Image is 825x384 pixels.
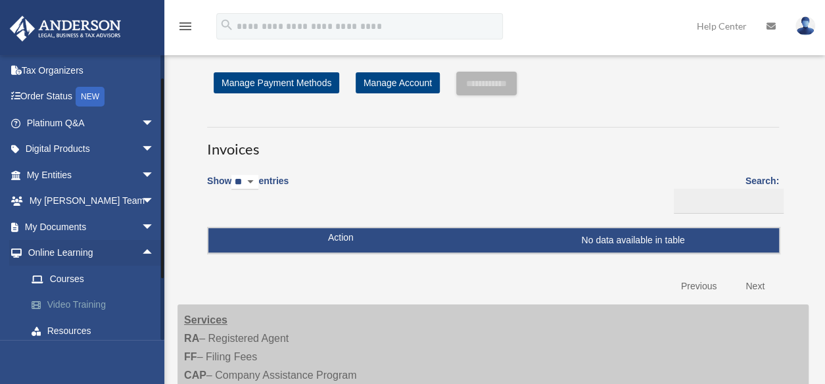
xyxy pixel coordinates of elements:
a: Manage Payment Methods [214,72,339,93]
span: arrow_drop_down [141,162,168,189]
strong: FF [184,351,197,362]
a: Next [736,273,774,300]
a: My Documentsarrow_drop_down [9,214,174,240]
a: My Entitiesarrow_drop_down [9,162,174,188]
a: My [PERSON_NAME] Teamarrow_drop_down [9,188,174,214]
label: Show entries [207,173,289,203]
a: Platinum Q&Aarrow_drop_down [9,110,174,136]
a: Previous [671,273,726,300]
span: arrow_drop_down [141,188,168,215]
a: Digital Productsarrow_drop_down [9,136,174,162]
span: arrow_drop_down [141,110,168,137]
input: Search: [674,189,784,214]
strong: RA [184,333,199,344]
a: Online Learningarrow_drop_up [9,240,174,266]
a: Order StatusNEW [9,84,174,110]
strong: Services [184,314,227,325]
h3: Invoices [207,127,779,160]
i: search [220,18,234,32]
a: Video Training [18,292,174,318]
a: menu [177,23,193,34]
a: Manage Account [356,72,440,93]
img: User Pic [795,16,815,36]
div: NEW [76,87,105,107]
a: Resources [18,318,174,344]
td: No data available in table [208,228,779,253]
a: Tax Organizers [9,57,174,84]
span: arrow_drop_down [141,214,168,241]
label: Search: [669,173,779,214]
select: Showentries [231,175,258,190]
strong: CAP [184,370,206,381]
span: arrow_drop_up [141,240,168,267]
a: Courses [18,266,174,292]
span: arrow_drop_down [141,136,168,163]
img: Anderson Advisors Platinum Portal [6,16,125,41]
i: menu [177,18,193,34]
